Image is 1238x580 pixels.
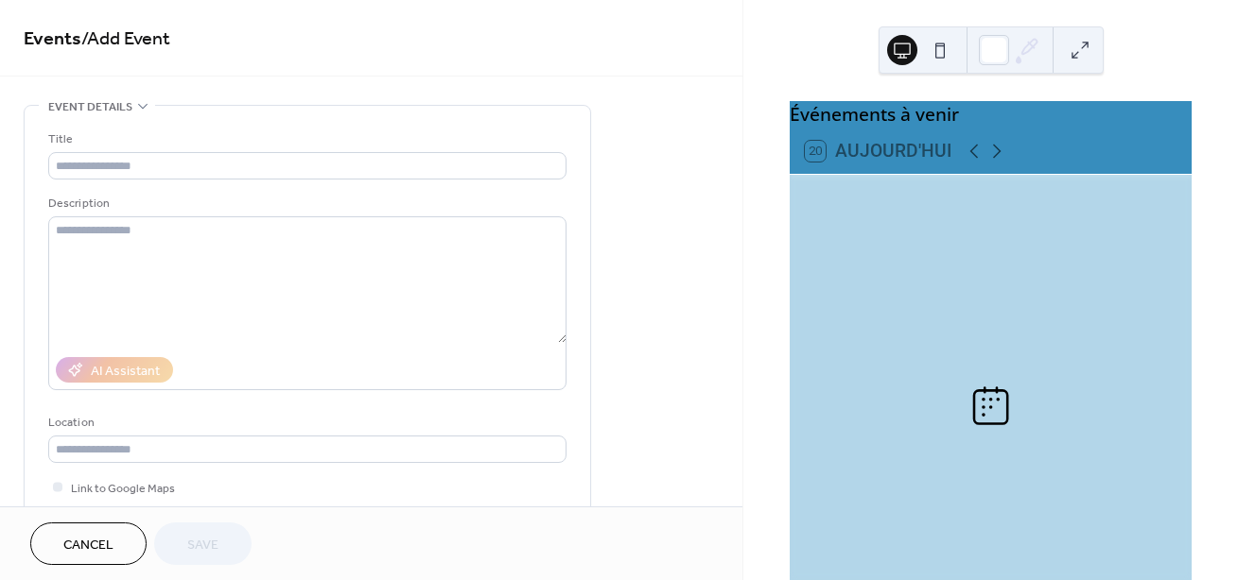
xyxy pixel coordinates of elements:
[48,129,563,149] div: Title
[48,97,132,117] span: Event details
[71,479,175,499] span: Link to Google Maps
[790,101,1192,128] div: Événements à venir
[48,194,563,213] div: Description
[30,522,147,565] button: Cancel
[81,21,170,58] span: / Add Event
[24,21,81,58] a: Events
[63,536,113,555] span: Cancel
[48,413,563,433] div: Location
